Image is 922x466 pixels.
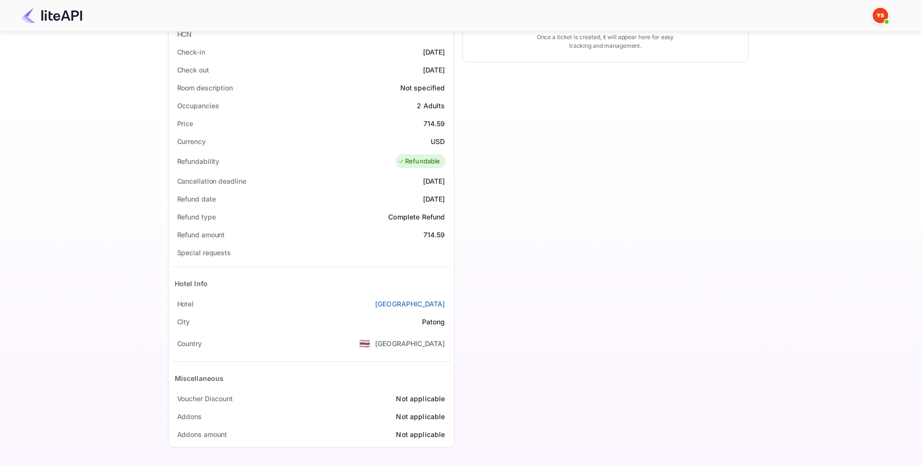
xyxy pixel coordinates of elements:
[177,299,194,309] div: Hotel
[177,429,227,439] div: Addons amount
[423,230,445,240] div: 714.59
[21,8,82,23] img: LiteAPI Logo
[177,411,202,422] div: Addons
[177,65,209,75] div: Check out
[177,248,231,258] div: Special requests
[359,335,370,352] span: United States
[375,338,445,349] div: [GEOGRAPHIC_DATA]
[375,299,445,309] a: [GEOGRAPHIC_DATA]
[177,83,233,93] div: Room description
[177,393,233,404] div: Voucher Discount
[396,393,445,404] div: Not applicable
[423,118,445,129] div: 714.59
[529,33,682,50] p: Once a ticket is created, it will appear here for easy tracking and management.
[423,194,445,204] div: [DATE]
[423,47,445,57] div: [DATE]
[417,101,445,111] div: 2 Adults
[177,176,246,186] div: Cancellation deadline
[177,118,194,129] div: Price
[177,156,220,166] div: Refundability
[396,429,445,439] div: Not applicable
[388,212,445,222] div: Complete Refund
[175,278,208,289] div: Hotel Info
[177,317,190,327] div: City
[396,411,445,422] div: Not applicable
[177,338,202,349] div: Country
[177,101,219,111] div: Occupancies
[177,136,206,146] div: Currency
[873,8,888,23] img: Yandex Support
[398,157,440,166] div: Refundable
[431,136,445,146] div: USD
[175,373,224,383] div: Miscellaneous
[177,230,225,240] div: Refund amount
[177,212,216,222] div: Refund type
[177,194,216,204] div: Refund date
[423,65,445,75] div: [DATE]
[177,47,205,57] div: Check-in
[177,29,192,39] div: HCN
[422,317,445,327] div: Patong
[400,83,445,93] div: Not specified
[423,176,445,186] div: [DATE]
